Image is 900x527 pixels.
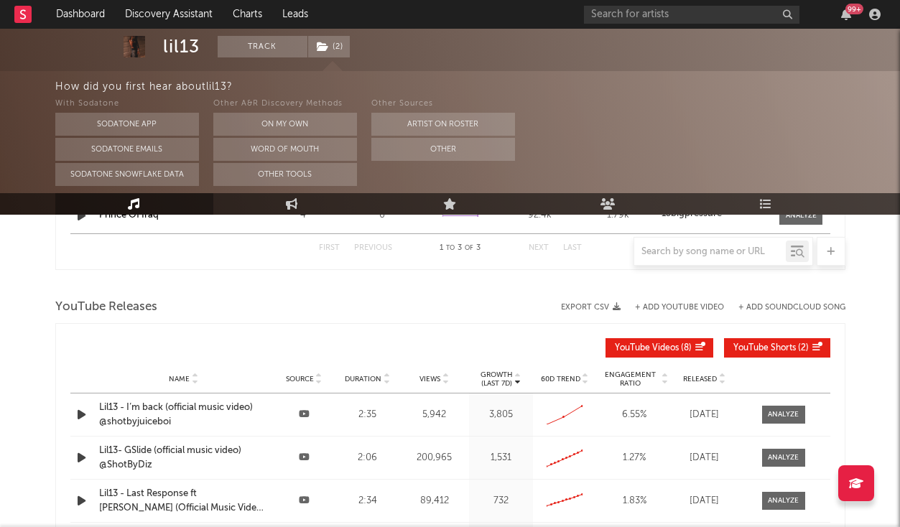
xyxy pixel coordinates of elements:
div: 6.55 % [600,408,669,422]
div: [DATE] [676,408,733,422]
button: YouTube Videos(8) [606,338,713,358]
div: 92.4k [504,208,575,223]
button: + Add SoundCloud Song [738,304,845,312]
div: 1.79k [583,208,654,223]
a: Lil13- GSlide (official music video) @ShotByDiz [99,444,269,472]
span: ( 2 ) [733,344,809,353]
button: Sodatone Snowflake Data [55,163,199,186]
div: 99 + [845,4,863,14]
div: 89,412 [403,494,465,508]
div: 2:06 [340,451,396,465]
div: [DATE] [676,494,733,508]
span: Engagement Ratio [600,370,660,388]
span: Name [169,375,190,383]
div: lil13 [163,36,200,57]
div: Other Sources [371,95,515,113]
button: + Add YouTube Video [635,304,724,312]
span: Views [419,375,440,383]
div: 200,965 [403,451,465,465]
a: Prince Of Iraq [99,210,159,220]
div: Other A&R Discovery Methods [213,95,357,113]
span: YouTube Videos [615,344,679,353]
div: 2:35 [340,408,396,422]
button: On My Own [213,113,357,136]
span: Duration [345,375,381,383]
button: Artist on Roster [371,113,515,136]
div: [DATE] [676,451,733,465]
span: Released [683,375,717,383]
span: ( 8 ) [615,344,692,353]
a: Lil13 - I’m back (official music video) @shotbyjuiceboi [99,401,269,429]
button: Sodatone App [55,113,199,136]
button: Export CSV [561,303,621,312]
span: 60D Trend [541,375,580,383]
a: Lil13 - Last Response ft [PERSON_NAME] (Official Music Video) @ShotByDiz [99,487,269,515]
div: 1.27 % [600,451,669,465]
button: Word Of Mouth [213,138,357,161]
div: 1.83 % [600,494,669,508]
div: 0 [346,208,418,223]
input: Search by song name or URL [634,246,786,258]
span: YouTube Releases [55,299,157,316]
div: + Add YouTube Video [621,304,724,312]
p: Growth [481,370,513,379]
p: (Last 7d) [481,379,513,388]
button: + Add SoundCloud Song [724,304,845,312]
button: Other Tools [213,163,357,186]
div: 1,531 [473,451,529,465]
div: 2:34 [340,494,396,508]
div: 5,942 [403,408,465,422]
button: Other [371,138,515,161]
button: YouTube Shorts(2) [724,338,830,358]
span: ( 2 ) [307,36,351,57]
div: 4 [267,208,339,223]
div: 3,805 [473,408,529,422]
span: YouTube Shorts [733,344,796,353]
input: Search for artists [584,6,799,24]
span: Source [286,375,314,383]
div: With Sodatone [55,95,199,113]
button: Track [218,36,307,57]
div: 732 [473,494,529,508]
button: 99+ [841,9,851,20]
button: (2) [308,36,350,57]
button: Sodatone Emails [55,138,199,161]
